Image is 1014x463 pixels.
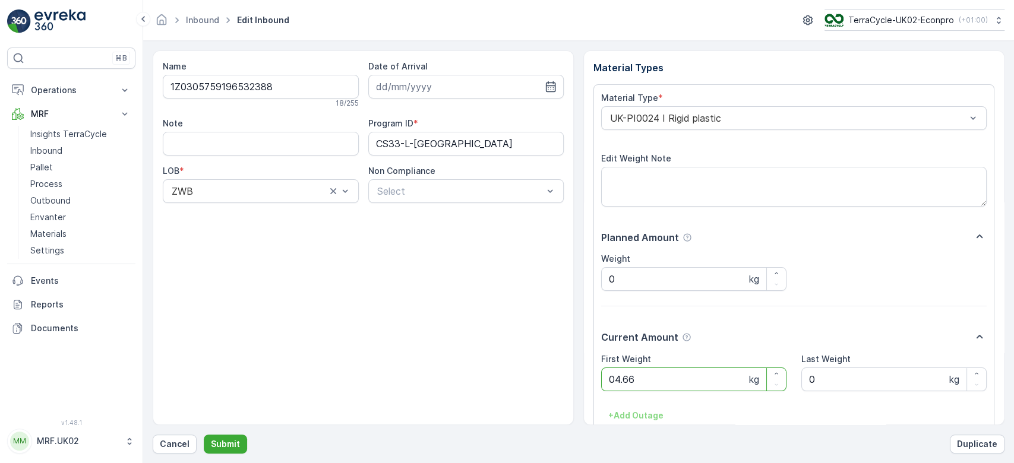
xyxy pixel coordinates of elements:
img: terracycle_logo_wKaHoWT.png [825,14,844,27]
input: dd/mm/yyyy [368,75,564,99]
label: Name [163,61,187,71]
p: Current Amount [601,330,678,344]
p: MRF [31,108,112,120]
span: Net Weight : [10,234,62,244]
label: Last Weight [801,354,851,364]
p: Envanter [30,211,66,223]
a: Pallet [26,159,135,176]
button: MRF [7,102,135,126]
p: Events [31,275,131,287]
p: ⌘B [115,53,127,63]
label: First Weight [601,354,651,364]
p: Outbound [30,195,71,207]
div: Help Tooltip Icon [682,332,691,342]
a: Documents [7,316,135,340]
span: Edit Inbound [235,14,292,26]
span: UK-PI0007 I Eyecare [50,293,134,303]
span: Parcel_UK02 #1534 [39,195,117,205]
button: Operations [7,78,135,102]
p: Process [30,178,62,190]
p: Operations [31,84,112,96]
div: MM [10,432,29,451]
p: Insights TerraCycle [30,128,107,140]
a: Inbound [26,142,135,159]
p: kg [949,372,959,386]
img: logo [7,9,31,33]
a: Events [7,269,135,293]
label: Weight [601,253,630,264]
span: Total Weight : [10,214,70,224]
p: kg [749,272,759,286]
p: Settings [30,245,64,256]
p: Inbound [30,145,62,157]
p: MRF.UK02 [37,435,119,447]
span: Material : [10,293,50,303]
span: 30 [67,253,77,264]
button: Submit [204,435,247,454]
span: 30 [70,214,80,224]
p: Materials [30,228,67,240]
button: +Add Outage [601,406,671,425]
label: Note [163,118,183,128]
p: Parcel_UK02 #1534 [460,10,552,24]
img: logo_light-DOdMpM7g.png [34,9,86,33]
p: Planned Amount [601,230,679,245]
button: Cancel [153,435,197,454]
label: Program ID [368,118,413,128]
a: Process [26,176,135,192]
p: Material Types [593,61,994,75]
span: v 1.48.1 [7,419,135,426]
span: Name : [10,195,39,205]
div: Help Tooltip Icon [683,233,692,242]
p: kg [749,372,759,386]
a: Inbound [186,15,219,25]
p: Duplicate [957,438,997,450]
a: Settings [26,242,135,259]
p: Select [377,184,544,198]
p: ( +01:00 ) [959,15,988,25]
p: Cancel [160,438,189,450]
p: TerraCycle-UK02-Econpro [848,14,954,26]
a: Reports [7,293,135,316]
span: - [62,234,67,244]
a: Insights TerraCycle [26,126,135,142]
span: Asset Type : [10,273,63,283]
button: MMMRF.UK02 [7,429,135,454]
a: Outbound [26,192,135,209]
p: Pallet [30,161,53,173]
label: Non Compliance [368,166,435,176]
a: Materials [26,226,135,242]
label: LOB [163,166,179,176]
label: Edit Weight Note [601,153,671,163]
button: TerraCycle-UK02-Econpro(+01:00) [825,9,1004,31]
button: Duplicate [950,435,1004,454]
a: Homepage [155,18,168,28]
label: Date of Arrival [368,61,428,71]
p: Submit [211,438,240,450]
label: Material Type [601,93,658,103]
span: Pallet [63,273,87,283]
a: Envanter [26,209,135,226]
p: + Add Outage [608,410,664,421]
p: Documents [31,322,131,334]
p: 18 / 255 [336,99,359,108]
span: Tare Weight : [10,253,67,264]
p: Reports [31,299,131,310]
